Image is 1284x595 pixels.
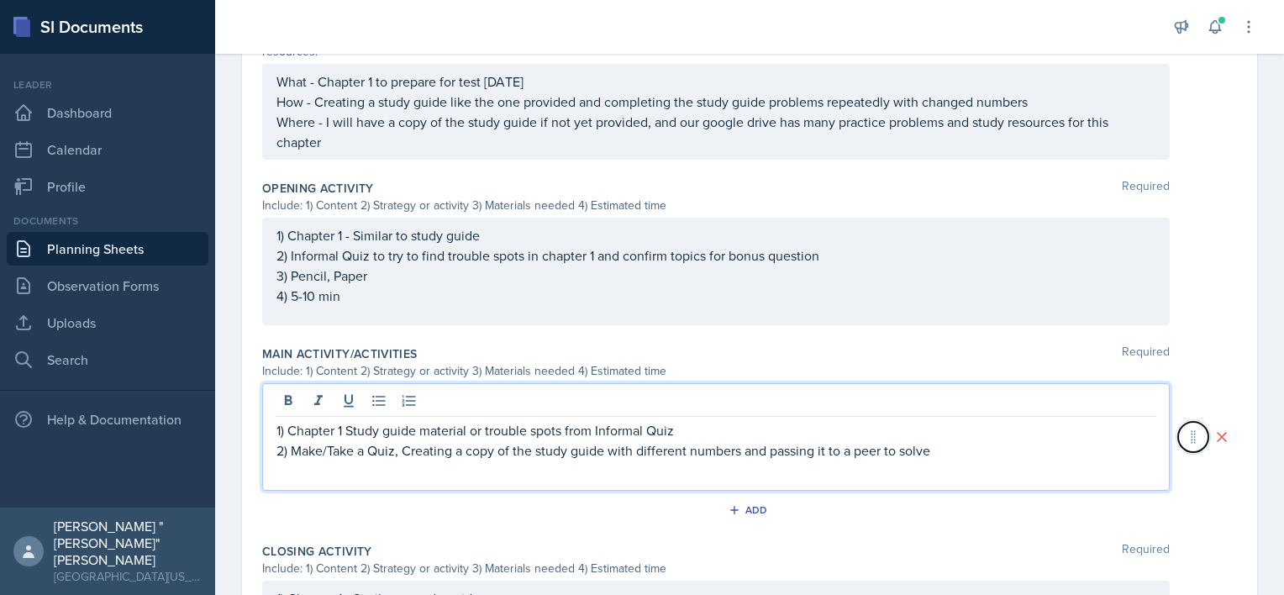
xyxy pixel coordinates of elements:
[7,343,208,376] a: Search
[7,306,208,340] a: Uploads
[276,112,1155,152] p: Where - I will have a copy of the study guide if not yet provided, and our google drive has many ...
[1122,180,1170,197] span: Required
[7,133,208,166] a: Calendar
[276,225,1155,245] p: 1) Chapter 1 - Similar to study guide
[262,560,1170,577] div: Include: 1) Content 2) Strategy or activity 3) Materials needed 4) Estimated time
[262,543,372,560] label: Closing Activity
[262,345,417,362] label: Main Activity/Activities
[262,362,1170,380] div: Include: 1) Content 2) Strategy or activity 3) Materials needed 4) Estimated time
[7,269,208,303] a: Observation Forms
[276,286,1155,306] p: 4) 5-10 min
[262,180,374,197] label: Opening Activity
[276,420,1155,440] p: 1) Chapter 1 Study guide material or trouble spots from Informal Quiz
[54,518,202,568] div: [PERSON_NAME] "[PERSON_NAME]" [PERSON_NAME]
[7,96,208,129] a: Dashboard
[732,503,768,517] div: Add
[276,245,1155,266] p: 2) Informal Quiz to try to find trouble spots in chapter 1 and confirm topics for bonus question
[723,498,777,523] button: Add
[7,213,208,229] div: Documents
[1122,543,1170,560] span: Required
[7,170,208,203] a: Profile
[276,266,1155,286] p: 3) Pencil, Paper
[54,568,202,585] div: [GEOGRAPHIC_DATA][US_STATE] in [GEOGRAPHIC_DATA]
[276,440,1155,461] p: 2) Make/Take a Quiz, Creating a copy of the study guide with different numbers and passing it to ...
[7,403,208,436] div: Help & Documentation
[1122,345,1170,362] span: Required
[262,197,1170,214] div: Include: 1) Content 2) Strategy or activity 3) Materials needed 4) Estimated time
[276,92,1155,112] p: How - Creating a study guide like the one provided and completing the study guide problems repeat...
[276,71,1155,92] p: What - Chapter 1 to prepare for test [DATE]
[7,232,208,266] a: Planning Sheets
[7,77,208,92] div: Leader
